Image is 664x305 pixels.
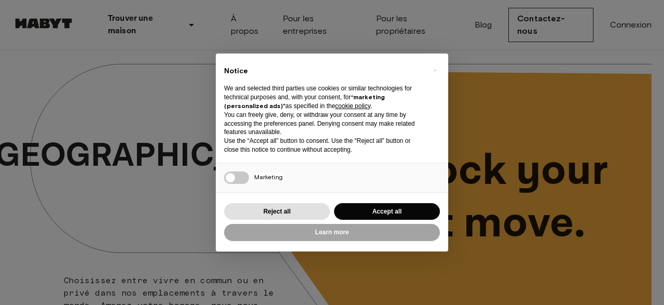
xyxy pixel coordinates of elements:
[426,62,443,78] button: Close this notice
[335,102,370,110] a: cookie policy
[224,66,423,76] h2: Notice
[254,173,283,181] span: Marketing
[224,93,385,110] strong: “marketing (personalized ads)”
[433,64,437,76] span: ×
[224,84,423,110] p: We and selected third parties use cookies or similar technologies for technical purposes and, wit...
[224,137,423,154] p: Use the “Accept all” button to consent. Use the “Reject all” button or close this notice to conti...
[224,111,423,137] p: You can freely give, deny, or withdraw your consent at any time by accessing the preferences pane...
[224,224,440,241] button: Learn more
[334,203,440,220] button: Accept all
[224,203,330,220] button: Reject all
